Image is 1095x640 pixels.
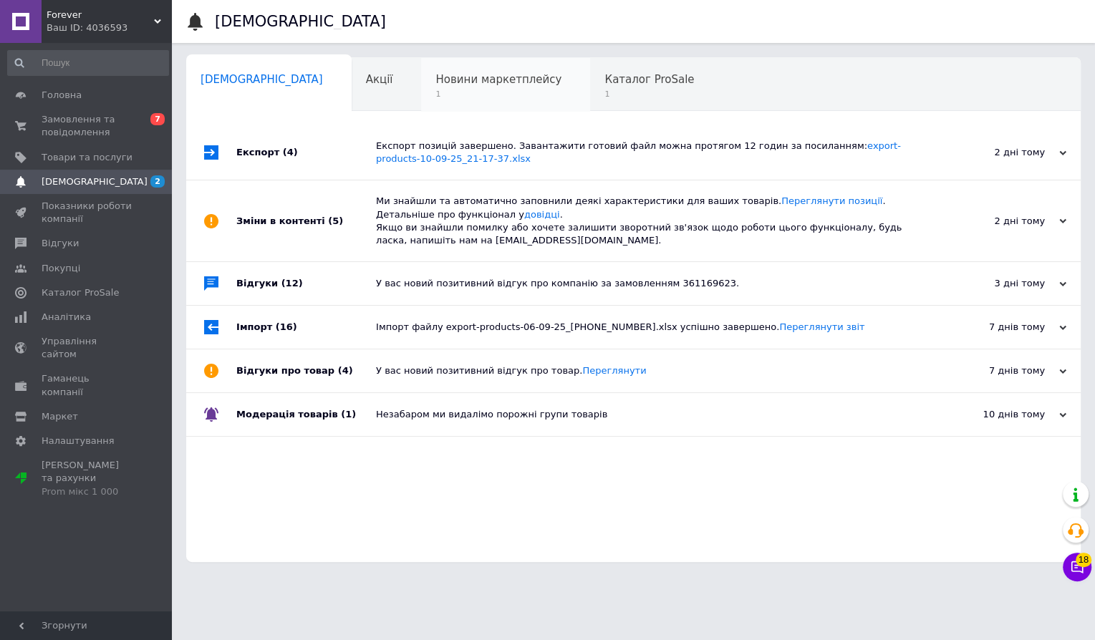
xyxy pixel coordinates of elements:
input: Пошук [7,50,169,76]
div: 7 днів тому [923,321,1066,334]
span: Покупці [42,262,80,275]
span: Управління сайтом [42,335,132,361]
span: Гаманець компанії [42,372,132,398]
div: Prom мікс 1 000 [42,485,132,498]
span: Маркет [42,410,78,423]
span: [DEMOGRAPHIC_DATA] [42,175,148,188]
span: Акції [366,73,393,86]
div: 10 днів тому [923,408,1066,421]
span: Forever [47,9,154,21]
button: Чат з покупцем18 [1063,553,1091,581]
span: (12) [281,278,303,289]
span: 2 [150,175,165,188]
div: У вас новий позитивний відгук про товар. [376,364,923,377]
span: Новини маркетплейсу [435,73,561,86]
span: 18 [1076,552,1091,566]
span: (4) [338,365,353,376]
div: Імпорт файлу export-products-06-09-25_[PHONE_NUMBER].xlsx успішно завершено. [376,321,923,334]
span: Головна [42,89,82,102]
div: 2 дні тому [923,146,1066,159]
span: Каталог ProSale [604,73,694,86]
span: (4) [283,147,298,157]
div: 2 дні тому [923,215,1066,228]
span: (1) [341,409,356,420]
div: 3 дні тому [923,277,1066,290]
a: довідці [524,209,560,220]
div: 7 днів тому [923,364,1066,377]
a: Переглянути звіт [779,321,864,332]
span: Товари та послуги [42,151,132,164]
span: Аналітика [42,311,91,324]
div: Незабаром ми видалімо порожні групи товарів [376,408,923,421]
div: Зміни в контенті [236,180,376,261]
span: Показники роботи компанії [42,200,132,226]
span: Відгуки [42,237,79,250]
span: (16) [276,321,297,332]
span: 7 [150,113,165,125]
div: Відгуки [236,262,376,305]
div: Імпорт [236,306,376,349]
h1: [DEMOGRAPHIC_DATA] [215,13,386,30]
div: У вас новий позитивний відгук про компанію за замовленням 361169623. [376,277,923,290]
div: Ми знайшли та автоматично заповнили деякі характеристики для ваших товарів. . Детальніше про функ... [376,195,923,247]
span: 1 [604,89,694,100]
span: (5) [328,215,343,226]
div: Експорт позицій завершено. Завантажити готовий файл можна протягом 12 годин за посиланням: [376,140,923,165]
a: Переглянути [582,365,646,376]
span: 1 [435,89,561,100]
div: Ваш ID: 4036593 [47,21,172,34]
span: Каталог ProSale [42,286,119,299]
div: Модерація товарів [236,393,376,436]
span: Налаштування [42,435,115,447]
span: [DEMOGRAPHIC_DATA] [201,73,323,86]
div: Експорт [236,125,376,180]
a: export-products-10-09-25_21-17-37.xlsx [376,140,901,164]
span: Замовлення та повідомлення [42,113,132,139]
span: [PERSON_NAME] та рахунки [42,459,132,498]
div: Відгуки про товар [236,349,376,392]
a: Переглянути позиції [781,195,882,206]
